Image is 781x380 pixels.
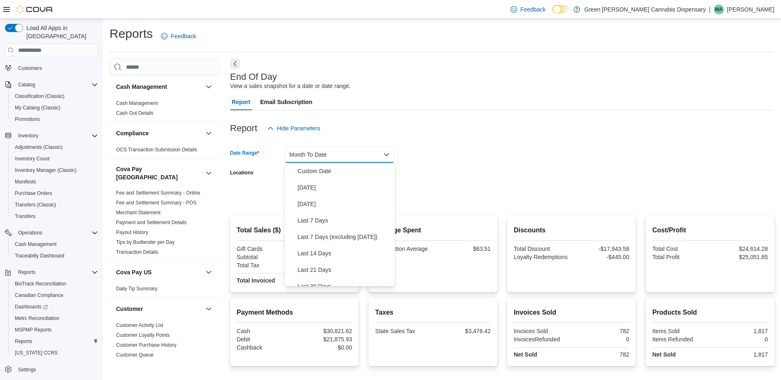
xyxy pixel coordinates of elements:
[15,327,51,333] span: MSPMP Reports
[12,188,98,198] span: Purchase Orders
[652,336,708,343] div: Items Refunded
[237,246,293,252] div: Gift Cards
[237,225,352,235] h2: Total Sales ($)
[116,352,154,358] a: Customer Queue
[116,352,154,358] span: Customer Queue
[514,254,570,260] div: Loyalty Redemptions
[277,124,320,132] span: Hide Parameters
[12,91,98,101] span: Classification (Classic)
[116,286,158,292] a: Daily Tip Summary
[652,254,708,260] div: Total Profit
[158,28,199,44] a: Feedback
[116,322,163,329] span: Customer Activity List
[237,262,293,269] div: Total Tax
[12,165,98,175] span: Inventory Manager (Classic)
[284,146,395,163] button: Month To Date
[116,100,158,106] a: Cash Management
[12,336,35,346] a: Reports
[15,228,98,238] span: Operations
[12,142,98,152] span: Adjustments (Classic)
[552,5,569,14] input: Dark Mode
[237,277,275,284] strong: Total Invoiced
[514,246,570,252] div: Total Discount
[12,251,68,261] a: Traceabilty Dashboard
[116,229,148,236] span: Payout History
[116,239,175,246] span: Tips by Budtender per Day
[375,246,431,252] div: Transaction Average
[12,251,98,261] span: Traceabilty Dashboard
[15,93,65,100] span: Classification (Classic)
[296,344,352,351] div: $0.00
[116,83,167,91] h3: Cash Management
[204,128,214,138] button: Compliance
[15,104,61,111] span: My Catalog (Classic)
[714,5,724,14] div: Mark Akers
[514,328,570,334] div: Invoices Sold
[12,200,59,210] a: Transfers (Classic)
[116,249,158,255] span: Transaction Details
[514,336,570,343] div: InvoicesRefunded
[298,281,392,291] span: Last 30 Days
[15,338,32,345] span: Reports
[116,165,202,181] h3: Cova Pay [GEOGRAPHIC_DATA]
[8,324,101,336] button: MSPMP Reports
[116,249,158,255] a: Transaction Details
[652,308,768,317] h2: Products Sold
[8,153,101,165] button: Inventory Count
[237,328,293,334] div: Cash
[116,332,170,338] a: Customer Loyalty Points
[298,183,392,192] span: [DATE]
[260,94,312,110] span: Email Subscription
[298,232,392,242] span: Last 7 Days (excluding [DATE])
[296,336,352,343] div: $21,875.93
[18,366,36,373] span: Settings
[15,365,39,375] a: Settings
[116,129,149,137] h3: Compliance
[2,364,101,375] button: Settings
[116,220,187,225] a: Payment and Settlement Details
[12,239,60,249] a: Cash Management
[652,225,768,235] h2: Cost/Profit
[116,110,154,116] a: Cash Out Details
[298,265,392,275] span: Last 21 Days
[15,167,77,174] span: Inventory Manager (Classic)
[116,332,170,338] span: Customer Loyalty Points
[12,211,98,221] span: Transfers
[8,211,101,222] button: Transfers
[116,147,197,153] a: OCS Transaction Submission Details
[15,228,46,238] button: Operations
[110,320,220,373] div: Customer
[16,5,54,14] img: Cova
[15,267,39,277] button: Reports
[8,188,101,199] button: Purchase Orders
[507,1,549,18] a: Feedback
[584,5,706,14] p: Green [PERSON_NAME] Cannabis Dispensary
[116,305,202,313] button: Customer
[12,313,98,323] span: Metrc Reconciliation
[573,254,629,260] div: -$445.00
[15,304,48,310] span: Dashboards
[15,63,98,73] span: Customers
[116,268,152,276] h3: Cova Pay US
[12,239,98,249] span: Cash Management
[116,190,200,196] a: Fee and Settlement Summary - Online
[8,278,101,290] button: BioTrack Reconciliation
[514,308,629,317] h2: Invoices Sold
[8,114,101,125] button: Promotions
[712,336,768,343] div: 0
[727,5,774,14] p: [PERSON_NAME]
[12,302,51,312] a: Dashboards
[8,250,101,262] button: Traceabilty Dashboard
[12,290,67,300] a: Canadian Compliance
[8,90,101,102] button: Classification (Classic)
[15,253,64,259] span: Traceabilty Dashboard
[110,188,220,260] div: Cova Pay [GEOGRAPHIC_DATA]
[712,246,768,252] div: $24,614.28
[18,132,38,139] span: Inventory
[18,269,35,276] span: Reports
[171,32,196,40] span: Feedback
[15,63,45,73] a: Customers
